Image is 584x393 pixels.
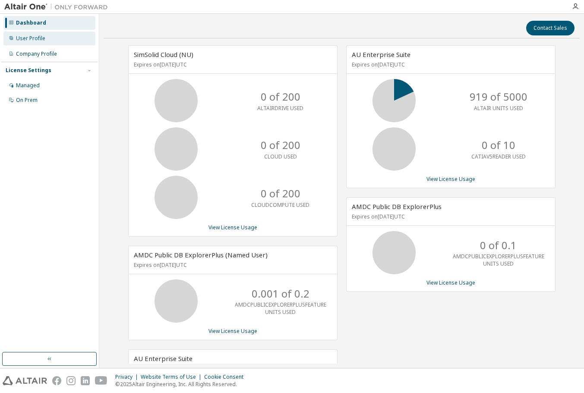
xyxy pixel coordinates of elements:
p: 0 of 200 [261,89,300,104]
p: 0 of 10 [482,138,515,152]
div: Website Terms of Use [141,374,204,380]
div: License Settings [6,67,51,74]
div: Dashboard [16,19,46,26]
p: AMDCPUBLICEXPLORERPLUSFEATURE UNITS USED [453,253,544,267]
p: ALTAIRDRIVE USED [257,105,303,112]
p: Expires on [DATE] UTC [352,61,548,68]
div: Managed [16,82,40,89]
span: AMDC Public DB ExplorerPlus [352,202,442,211]
p: Expires on [DATE] UTC [134,261,330,269]
p: 0 of 200 [261,186,300,201]
p: ALTAIR UNITS USED [474,105,523,112]
p: AMDCPUBLICEXPLORERPLUSFEATURE UNITS USED [235,301,326,316]
img: Altair One [4,3,112,11]
div: User Profile [16,35,45,42]
div: Cookie Consent [204,374,249,380]
a: View License Usage [426,175,475,183]
p: Expires on [DATE] UTC [352,213,548,220]
span: AU Enterprise Suite [134,354,193,363]
div: Company Profile [16,51,57,57]
img: linkedin.svg [81,376,90,385]
p: 0.001 of 0.2 [252,286,309,301]
p: 919 of 5000 [470,89,527,104]
div: Privacy [115,374,141,380]
img: facebook.svg [52,376,61,385]
img: youtube.svg [95,376,107,385]
p: Expires on [DATE] UTC [134,61,330,68]
p: © 2025 Altair Engineering, Inc. All Rights Reserved. [115,380,249,388]
span: AMDC Public DB ExplorerPlus (Named User) [134,250,268,259]
p: CATIAV5READER USED [471,153,526,160]
p: 0 of 200 [261,138,300,152]
img: instagram.svg [66,376,76,385]
a: View License Usage [208,224,257,231]
span: SimSolid Cloud (NU) [134,50,193,59]
a: View License Usage [426,279,475,286]
p: 0 of 0.1 [480,238,517,253]
a: View License Usage [208,327,257,335]
img: altair_logo.svg [3,376,47,385]
div: On Prem [16,97,38,104]
p: CLOUD USED [264,153,297,160]
span: AU Enterprise Suite [352,50,410,59]
p: CLOUDCOMPUTE USED [251,201,309,209]
button: Contact Sales [526,21,575,35]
